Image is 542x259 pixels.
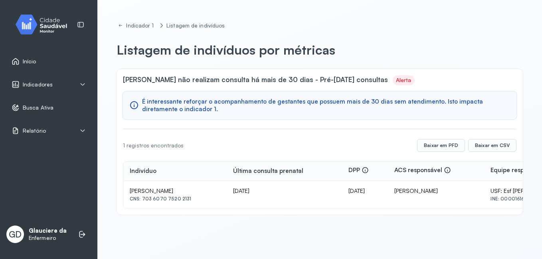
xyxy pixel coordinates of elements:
[117,42,335,58] p: Listagem de indivíduos por métricas
[123,75,388,85] span: [PERSON_NAME] não realizam consulta há mais de 30 dias - Pré-[DATE] consultas
[348,167,369,176] div: DPP
[23,128,46,134] span: Relatório
[130,167,156,175] div: Indivíduo
[12,57,86,65] a: Início
[142,98,510,113] span: É interessante reforçar o acompanhamento de gestantes que possuem mais de 30 dias sem atendimento...
[348,187,382,194] div: [DATE]
[165,21,226,31] a: Listagem de indivíduos
[123,142,184,149] div: 1 registros encontrados
[468,139,516,152] button: Baixar em CSV
[396,77,411,84] div: Alerta
[417,139,465,152] button: Baixar em PFD
[23,104,53,111] span: Busca Ativa
[126,22,155,29] div: Indicador 1
[117,21,157,31] a: Indicador 1
[130,187,220,194] div: [PERSON_NAME]
[9,229,22,239] span: GD
[12,104,86,112] a: Busca Ativa
[394,187,478,194] div: [PERSON_NAME]
[29,235,67,241] p: Enfermeiro
[233,167,303,175] div: Última consulta prenatal
[29,227,67,235] p: Glauciere da
[394,167,451,176] div: ACS responsável
[23,58,36,65] span: Início
[130,196,220,202] div: CNS: 703 6070 7520 2131
[8,13,80,36] img: monitor.svg
[166,22,225,29] div: Listagem de indivíduos
[233,187,336,194] div: [DATE]
[23,81,53,88] span: Indicadores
